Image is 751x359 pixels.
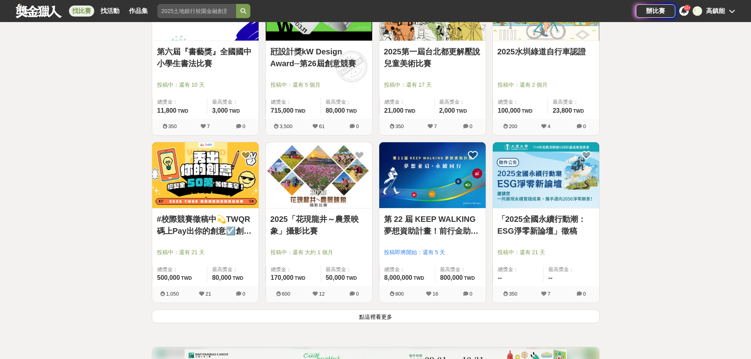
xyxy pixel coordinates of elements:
a: 辦比賽 [636,4,675,18]
span: 最高獎金： [326,98,367,106]
div: 高鎮能 [706,6,725,16]
span: TWD [346,108,357,114]
span: 715,000 [271,107,294,114]
div: 高 [693,6,702,16]
span: 0 [356,291,359,297]
span: 3,000 [212,107,228,114]
span: 最高獎金： [439,98,481,106]
span: 總獎金： [498,98,543,106]
span: 總獎金： [384,98,429,106]
span: 80,000 [326,107,345,114]
input: 2025土地銀行校園金融創意挑戰賽：從你出發 開啟智慧金融新頁 [157,4,236,18]
span: TWD [294,275,305,281]
a: 第六屆『書藝獎』全國國中小學生書法比賽 [157,46,254,69]
a: #校際競賽徵稿中💫TWQR碼上Pay出你的創意☑️創意特Pay員徵召令🔥短影音、梗圖大賽開跑啦🤩 [157,213,254,237]
span: 500,000 [157,274,180,281]
span: 最高獎金： [212,266,254,273]
img: Cover Image [152,142,259,208]
span: -- [548,274,553,281]
span: 總獎金： [157,266,202,273]
img: Cover Image [493,142,599,208]
a: Cover Image [493,142,599,208]
a: 2025第一屆台北都更解壓說兒童美術比賽 [384,46,481,69]
span: 0 [583,123,586,129]
a: 2025水圳綠道自行車認證 [498,46,594,58]
span: 最高獎金： [548,266,594,273]
span: 最高獎金： [212,98,254,106]
span: 21 [205,291,211,297]
span: 11,800 [157,107,177,114]
a: 找活動 [97,6,123,17]
a: 第 22 屆 KEEP WALKING 夢想資助計畫！前行金助力夢想起飛👣 [384,213,481,237]
a: 「2025全國永續行動潮：ESG淨零新論壇」徵稿 [498,213,594,237]
span: 0 [242,291,245,297]
span: TWD [346,275,357,281]
img: Cover Image [379,142,486,208]
span: 投稿中：還有 大約 1 個月 [270,248,367,257]
span: 12 [319,291,324,297]
span: 350 [168,123,177,129]
span: 3,500 [280,123,293,129]
span: 最高獎金： [326,266,367,273]
span: 170,000 [271,274,294,281]
span: TWD [294,108,305,114]
span: 投稿中：還有 2 個月 [498,81,594,89]
span: 投稿即將開始：還有 5 天 [384,248,481,257]
span: 投稿中：還有 17 天 [384,81,481,89]
span: 200 [509,123,518,129]
a: Cover Image [152,142,259,208]
a: 瓩設計獎kW Design Award─第26屆創意競賽 [270,46,367,69]
span: 350 [509,291,518,297]
span: 0 [356,123,359,129]
a: 作品集 [126,6,151,17]
span: 投稿中：還有 21 天 [498,248,594,257]
span: TWD [404,108,415,114]
span: TWD [522,108,532,114]
span: 總獎金： [271,266,316,273]
span: TWD [464,275,475,281]
span: TWD [456,108,467,114]
span: 600 [282,291,291,297]
span: 50,000 [326,274,345,281]
span: TWD [414,275,424,281]
span: 0 [470,123,472,129]
a: 找比賽 [69,6,94,17]
span: 350 [395,123,404,129]
img: Cover Image [266,142,372,208]
span: -- [498,274,502,281]
span: 80,000 [212,274,231,281]
button: 點這裡看更多 [152,309,600,323]
span: 61 [319,123,324,129]
span: 7 [548,291,550,297]
span: 0 [470,291,472,297]
span: 4 [548,123,550,129]
span: 800,000 [440,274,463,281]
a: Cover Image [266,142,372,208]
span: 2,000 [439,107,455,114]
span: 7 [434,123,437,129]
span: 最高獎金： [440,266,481,273]
a: 2025「花現龍井～農景映象」攝影比賽 [270,213,367,237]
span: TWD [177,108,188,114]
span: 16 [432,291,438,297]
span: 最高獎金： [553,98,594,106]
span: 總獎金： [498,266,539,273]
a: Cover Image [379,142,486,208]
span: 總獎金： [157,98,202,106]
span: 總獎金： [384,266,430,273]
span: 21,000 [384,107,404,114]
span: TWD [573,108,584,114]
span: 投稿中：還有 10 天 [157,81,254,89]
span: 11+ [684,6,691,10]
span: 7 [207,123,210,129]
span: 投稿中：還有 21 天 [157,248,254,257]
span: 800 [395,291,404,297]
span: TWD [229,108,240,114]
span: 0 [242,123,245,129]
span: 1,050 [166,291,179,297]
span: 23,800 [553,107,572,114]
span: 100,000 [498,107,521,114]
span: 投稿中：還有 5 個月 [270,81,367,89]
span: 8,000,000 [384,274,412,281]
